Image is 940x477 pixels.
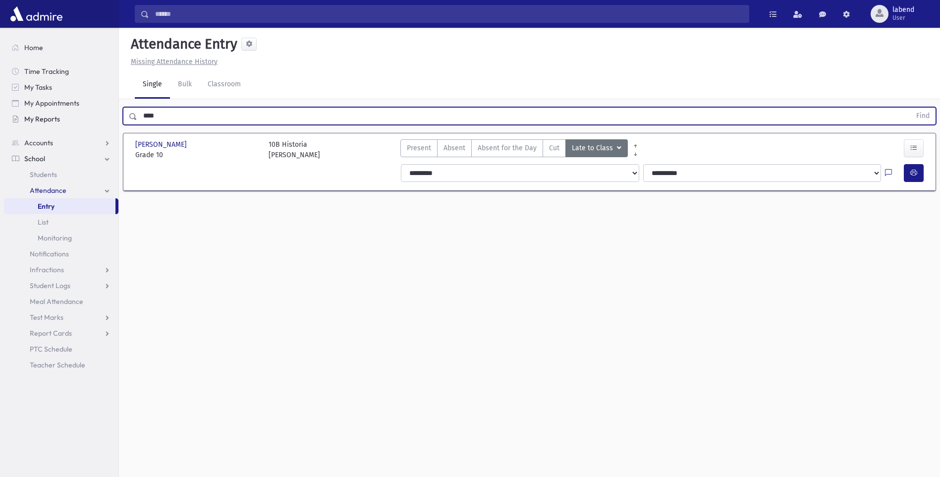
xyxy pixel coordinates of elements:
[443,143,465,153] span: Absent
[135,71,170,99] a: Single
[910,108,936,124] button: Find
[4,230,118,246] a: Monitoring
[30,281,70,290] span: Student Logs
[127,36,237,53] h5: Attendance Entry
[30,249,69,258] span: Notifications
[30,170,57,179] span: Students
[4,262,118,278] a: Infractions
[135,150,259,160] span: Grade 10
[30,329,72,338] span: Report Cards
[170,71,200,99] a: Bulk
[4,198,115,214] a: Entry
[4,79,118,95] a: My Tasks
[127,58,218,66] a: Missing Attendance History
[30,265,64,274] span: Infractions
[892,14,914,22] span: User
[407,143,431,153] span: Present
[4,63,118,79] a: Time Tracking
[4,151,118,167] a: School
[478,143,537,153] span: Absent for the Day
[24,83,52,92] span: My Tasks
[269,139,320,160] div: 10B Historia [PERSON_NAME]
[572,143,615,154] span: Late to Class
[4,111,118,127] a: My Reports
[892,6,914,14] span: labend
[30,313,63,322] span: Test Marks
[24,67,69,76] span: Time Tracking
[38,234,72,242] span: Monitoring
[8,4,65,24] img: AdmirePro
[4,167,118,182] a: Students
[135,139,189,150] span: [PERSON_NAME]
[38,202,55,211] span: Entry
[4,214,118,230] a: List
[4,309,118,325] a: Test Marks
[24,154,45,163] span: School
[149,5,749,23] input: Search
[38,218,49,227] span: List
[4,40,118,56] a: Home
[24,115,60,123] span: My Reports
[24,43,43,52] span: Home
[400,139,628,160] div: AttTypes
[24,138,53,147] span: Accounts
[4,278,118,294] a: Student Logs
[24,99,79,108] span: My Appointments
[4,341,118,357] a: PTC Schedule
[4,135,118,151] a: Accounts
[131,58,218,66] u: Missing Attendance History
[30,186,66,195] span: Attendance
[4,182,118,198] a: Attendance
[4,357,118,373] a: Teacher Schedule
[200,71,249,99] a: Classroom
[549,143,559,153] span: Cut
[4,325,118,341] a: Report Cards
[4,294,118,309] a: Meal Attendance
[4,95,118,111] a: My Appointments
[30,345,72,354] span: PTC Schedule
[30,297,83,306] span: Meal Attendance
[4,246,118,262] a: Notifications
[30,360,85,369] span: Teacher Schedule
[565,139,628,157] button: Late to Class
